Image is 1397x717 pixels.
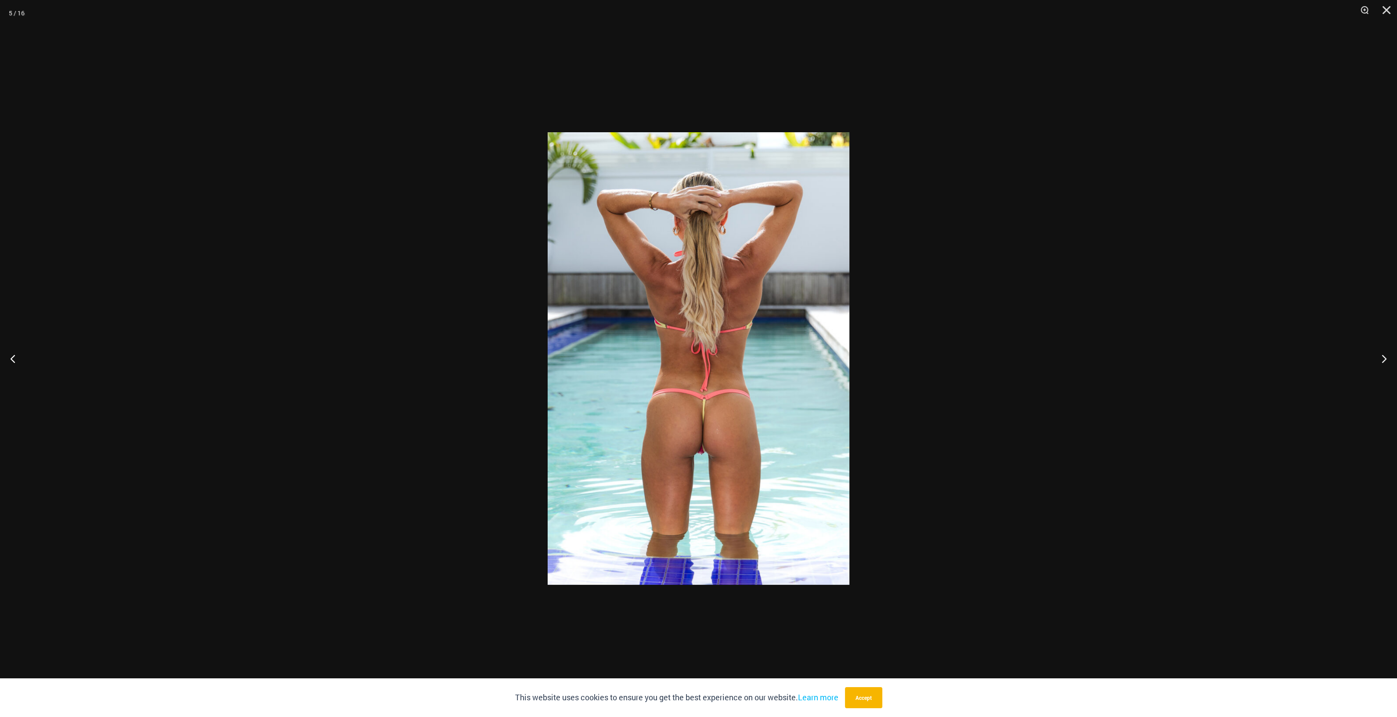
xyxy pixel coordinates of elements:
[798,692,838,703] a: Learn more
[515,691,838,704] p: This website uses cookies to ensure you get the best experience on our website.
[548,132,849,585] img: Bubble Mesh Highlight Pink 323 Top 421 Micro 03
[9,7,25,20] div: 5 / 16
[845,687,882,708] button: Accept
[1364,337,1397,380] button: Next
